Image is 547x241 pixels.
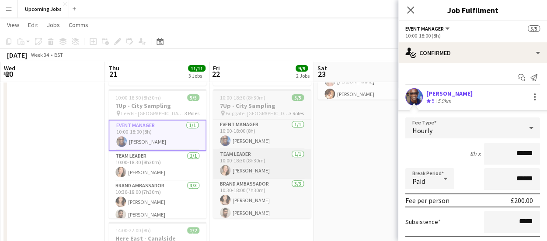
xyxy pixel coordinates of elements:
app-card-role: Brand Ambassador3/310:30-18:00 (7h30m)[PERSON_NAME][PERSON_NAME] [108,181,206,236]
div: Confirmed [398,42,547,63]
span: 20 [3,69,15,79]
span: 11/11 [188,65,206,72]
div: 5.9km [436,97,453,105]
span: View [7,21,19,29]
div: £200.00 [511,196,533,205]
span: Thu [108,64,119,72]
h3: 7Up - City Sampling [108,102,206,110]
app-card-role: Brand Ambassador3/310:30-18:00 (7h30m)[PERSON_NAME][PERSON_NAME] [213,179,311,234]
div: 10:00-18:00 (8h) [405,32,540,39]
a: View [3,19,23,31]
span: 3 Roles [185,110,199,117]
div: Fee per person [405,196,449,205]
span: 10:00-18:30 (8h30m) [115,94,161,101]
span: 14:00-22:00 (8h) [115,227,151,234]
h3: 7Up - City Sampling [213,102,311,110]
span: Fri [213,64,220,72]
span: 5 [432,97,434,104]
div: [PERSON_NAME] [426,90,473,97]
span: 21 [107,69,119,79]
span: 22 [212,69,220,79]
span: 3 Roles [289,110,304,117]
span: Edit [28,21,38,29]
app-card-role: Event Manager1/110:00-18:00 (8h)[PERSON_NAME] [108,120,206,151]
app-card-role: Event Manager1/110:00-18:00 (8h)[PERSON_NAME] [213,120,311,149]
span: 5/5 [292,94,304,101]
span: 10:00-18:30 (8h30m) [220,94,265,101]
span: Hourly [412,126,432,135]
a: Edit [24,19,42,31]
div: 3 Jobs [188,72,205,79]
span: 5/5 [528,25,540,32]
div: BST [54,52,63,58]
span: Wed [4,64,15,72]
div: 2 Jobs [296,72,310,79]
span: Briggate, [GEOGRAPHIC_DATA] [226,110,289,117]
label: Subsistence [405,218,441,226]
span: Event Manager [405,25,444,32]
span: Leeds - [GEOGRAPHIC_DATA] [121,110,185,117]
app-job-card: 10:00-18:30 (8h30m)5/57Up - City Sampling Leeds - [GEOGRAPHIC_DATA]3 RolesEvent Manager1/110:00-1... [108,89,206,218]
span: 2/2 [187,227,199,234]
span: Jobs [47,21,60,29]
span: Week 34 [29,52,51,58]
span: Sat [317,64,327,72]
span: 9/9 [296,65,308,72]
h3: Job Fulfilment [398,4,547,16]
button: Event Manager [405,25,451,32]
div: [DATE] [7,51,27,59]
a: Jobs [43,19,63,31]
div: 8h x [470,150,481,158]
app-card-role: Team Leader1/110:00-18:30 (8h30m)[PERSON_NAME] [108,151,206,181]
app-card-role: Team Leader1/110:00-18:30 (8h30m)[PERSON_NAME] [213,149,311,179]
span: Comms [69,21,88,29]
button: Upcoming Jobs [18,0,69,17]
a: Comms [65,19,92,31]
span: 5/5 [187,94,199,101]
app-card-role: Brand Ambassador3/310:30-18:00 (7h30m)[PERSON_NAME][PERSON_NAME] [317,60,415,115]
app-job-card: 10:00-18:30 (8h30m)5/57Up - City Sampling Briggate, [GEOGRAPHIC_DATA]3 RolesEvent Manager1/110:00... [213,89,311,218]
span: 23 [316,69,327,79]
span: Paid [412,177,425,186]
